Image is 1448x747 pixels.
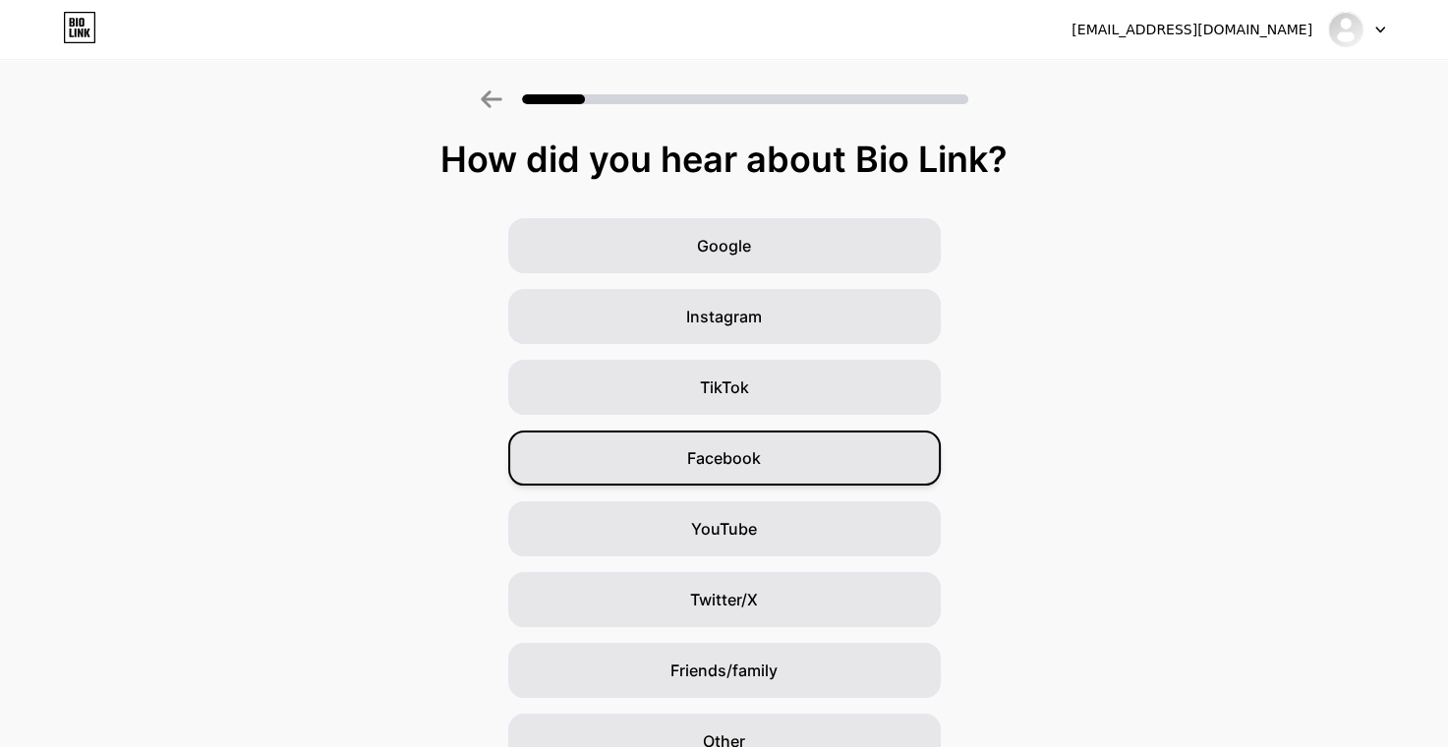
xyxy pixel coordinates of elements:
span: Google [697,234,751,258]
img: Mostafa Elmasry [1327,11,1364,48]
span: Friends/family [670,659,778,682]
span: Twitter/X [690,588,758,611]
div: [EMAIL_ADDRESS][DOMAIN_NAME] [1072,20,1312,40]
span: Facebook [687,446,761,470]
span: YouTube [691,517,757,541]
div: How did you hear about Bio Link? [10,140,1438,179]
span: TikTok [700,375,749,399]
span: Instagram [686,305,762,328]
